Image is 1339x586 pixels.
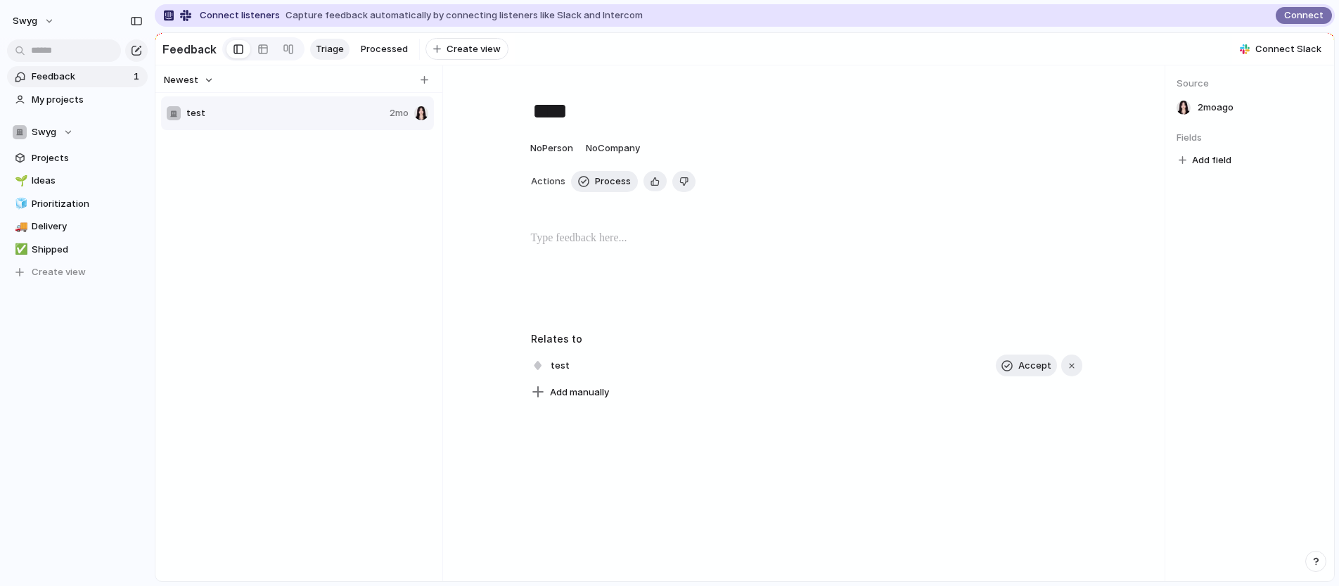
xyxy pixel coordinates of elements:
span: Create view [32,265,86,279]
span: test [186,106,384,120]
span: 1 [134,70,142,84]
button: 🌱 [13,174,27,188]
span: test [546,356,574,376]
button: swyg [6,10,62,32]
span: No Person [530,142,573,153]
span: Connect Slack [1255,42,1321,56]
span: 2mo [390,106,409,120]
span: Swyg [32,125,56,139]
button: Process [571,171,638,192]
a: Triage [310,39,350,60]
h3: Relates to [531,331,1082,346]
span: Processed [361,42,408,56]
a: 🌱Ideas [7,170,148,191]
div: ✅ [15,241,25,257]
button: Delete [672,171,696,192]
span: Capture feedback automatically by connecting listeners like Slack and Intercom [286,8,643,23]
span: Newest [164,73,198,87]
span: Connect listeners [200,8,280,23]
a: 🚚Delivery [7,216,148,237]
span: Shipped [32,243,143,257]
a: My projects [7,89,148,110]
span: Feedback [32,70,129,84]
button: 🧊 [13,197,27,211]
span: Triage [316,42,344,56]
div: 🧊 [15,196,25,212]
a: 🧊Prioritization [7,193,148,215]
button: Add manually [526,383,615,402]
span: swyg [13,14,37,28]
button: Connect [1276,7,1332,24]
a: Feedback1 [7,66,148,87]
button: 🚚 [13,219,27,234]
span: Add field [1192,153,1231,167]
a: Processed [355,39,414,60]
span: Delivery [32,219,143,234]
span: Projects [32,151,143,165]
button: Add field [1177,151,1234,170]
span: Connect [1284,8,1324,23]
button: Connect Slack [1234,39,1327,60]
span: Fields [1177,131,1323,145]
span: Accept [1018,359,1051,373]
button: Create view [7,262,148,283]
span: Ideas [32,174,143,188]
span: My projects [32,93,143,107]
span: 2mo ago [1198,101,1234,115]
span: Add manually [550,386,609,400]
a: Projects [7,148,148,169]
button: NoCompany [582,137,643,160]
div: 🌱 [15,173,25,189]
span: No Company [586,142,640,153]
button: Accept [996,355,1057,377]
div: 🚚 [15,219,25,235]
span: Actions [531,174,565,189]
button: Swyg [7,122,148,143]
button: Create view [425,38,508,60]
a: ✅Shipped [7,239,148,260]
button: Newest [162,71,216,89]
span: Create view [447,42,501,56]
span: Source [1177,77,1323,91]
span: Process [595,174,631,189]
span: Prioritization [32,197,143,211]
h2: Feedback [162,41,217,58]
button: NoPerson [527,137,577,160]
button: ✅ [13,243,27,257]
